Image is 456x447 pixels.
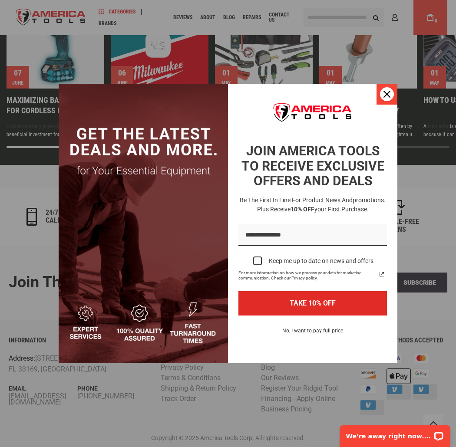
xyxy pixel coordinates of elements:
[377,84,397,105] button: Close
[334,420,456,447] iframe: LiveChat chat widget
[377,269,387,279] svg: link icon
[257,197,386,213] span: promotions. Plus receive your first purchase.
[291,206,314,213] strong: 10% OFF
[377,269,387,279] a: Read our Privacy Policy
[241,143,384,188] strong: JOIN AMERICA TOOLS TO RECEIVE EXCLUSIVE OFFERS AND DEALS
[238,270,377,281] span: For more information on how we process your data for marketing communication. Check our Privacy p...
[237,196,389,214] h3: Be the first in line for product news and
[238,224,387,247] input: Email field
[269,257,373,265] div: Keep me up to date on news and offers
[275,326,350,341] button: No, I want to pay full price
[383,91,390,98] svg: close icon
[238,291,387,315] button: TAKE 10% OFF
